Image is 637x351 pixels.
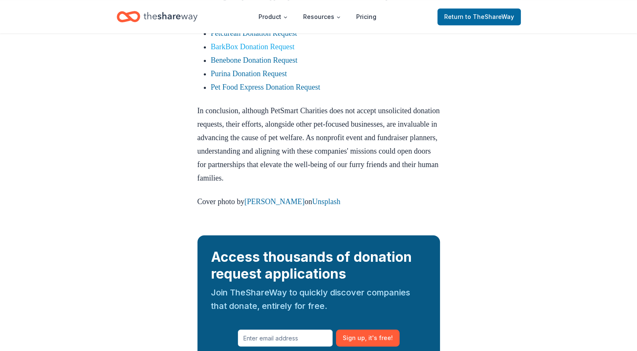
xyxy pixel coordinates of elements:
[117,7,197,27] a: Home
[312,197,341,206] a: Unsplash
[211,29,297,37] a: Petcurean Donation Request
[437,8,521,25] a: Returnto TheShareWay
[211,43,295,51] a: BarkBox Donation Request
[336,330,400,346] button: Sign up, it's free!
[238,330,333,346] input: Enter email address
[349,8,383,25] a: Pricing
[197,195,440,208] p: Cover photo by on
[211,83,320,91] a: Pet Food Express Donation Request
[211,69,287,78] a: Purina Donation Request
[197,104,440,185] p: In conclusion, although PetSmart Charities does not accept unsolicited donation requests, their e...
[245,197,305,206] a: [PERSON_NAME]
[252,7,383,27] nav: Main
[465,13,514,20] span: to TheShareWay
[211,249,426,282] div: Access thousands of donation request applications
[444,12,514,22] span: Return
[252,8,295,25] button: Product
[296,8,348,25] button: Resources
[211,56,298,64] a: Benebone Donation Request
[211,286,426,313] div: Join TheShareWay to quickly discover companies that donate, entirely for free.
[365,333,393,343] span: , it ' s free!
